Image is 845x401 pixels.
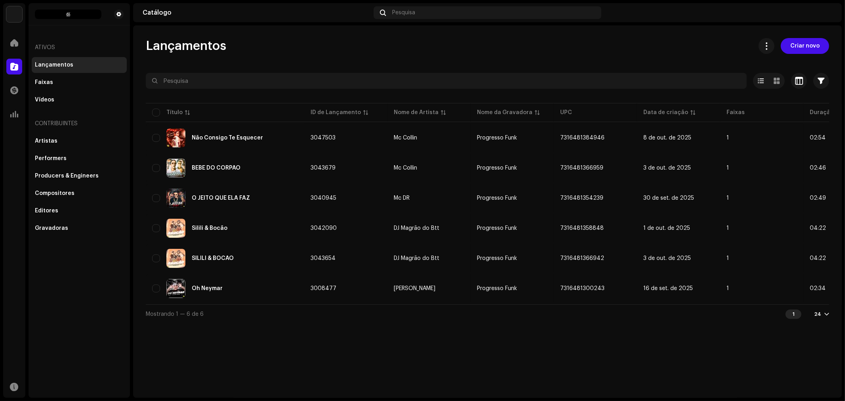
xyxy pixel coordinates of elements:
div: Mc Collin [394,165,417,171]
div: Nome da Gravadora [477,109,532,116]
span: 02:34 [810,286,826,291]
div: SILILI & BOCÃO [192,256,234,261]
img: 12311bf6-0bf8-4e14-bd7f-ebf29bcf5f4a [166,128,185,147]
re-m-nav-item: Lançamentos [32,57,127,73]
span: 7316481366942 [560,256,604,261]
span: Mostrando 1 — 6 de 6 [146,311,204,317]
div: Catálogo [143,10,370,16]
div: BEBÊ DO CORPÃO [192,165,240,171]
re-m-nav-item: Faixas [32,74,127,90]
button: Criar novo [781,38,829,54]
span: 7316481366959 [560,165,603,171]
span: 3 de out. de 2025 [643,256,691,261]
span: 3042090 [311,225,337,231]
div: Mc Collin [394,135,417,141]
span: 04:22 [810,256,826,261]
re-a-nav-header: Ativos [32,38,127,57]
span: Mc DR [394,195,464,201]
img: f8a16a3b-6b17-43b8-9fdd-fdec82f0b0b6 [166,279,185,298]
re-m-nav-item: Producers & Engineers [32,168,127,184]
span: 3047503 [311,135,336,141]
div: Mc DR [394,195,410,201]
img: c86870aa-2232-4ba3-9b41-08f587110171 [6,6,22,22]
re-m-nav-item: Editores [32,203,127,219]
div: Editores [35,208,58,214]
div: Silili & Bocão [192,225,227,231]
re-m-nav-item: Compositores [32,185,127,201]
span: 7316481354239 [560,195,603,201]
span: 3043679 [311,165,336,171]
img: c6f85260-b54e-4b60-831c-5db41421b95e [35,10,101,19]
span: 02:46 [810,165,826,171]
div: ID de Lançamento [311,109,361,116]
div: Lançamentos [35,62,73,68]
span: Progresso Funk [477,165,517,171]
re-a-nav-header: Contribuintes [32,114,127,133]
div: Artistas [35,138,57,144]
div: Título [166,109,183,116]
span: MC BERNADIN [394,286,464,291]
span: 1 de out. de 2025 [643,225,690,231]
div: DJ Magrão do Btt [394,256,439,261]
span: 1 [727,135,729,141]
img: 3aea6d35-3eff-4d2b-87b0-28bdb5a3371b [166,219,185,238]
span: Progresso Funk [477,225,517,231]
img: 7e20cce0-968a-4e3f-89d5-3ed969c7b438 [820,6,832,19]
span: 16 de set. de 2025 [643,286,693,291]
span: 7316481300243 [560,286,605,291]
div: Performers [35,155,67,162]
div: Não Consigo Te Esquecer [192,135,263,141]
span: Progresso Funk [477,135,517,141]
span: 7316481358848 [560,225,604,231]
span: Criar novo [790,38,820,54]
span: Progresso Funk [477,195,517,201]
div: O JEITO QUE ELA FAZ [192,195,250,201]
span: 1 [727,195,729,201]
div: Gravadoras [35,225,68,231]
re-m-nav-item: Artistas [32,133,127,149]
span: 30 de set. de 2025 [643,195,694,201]
re-m-nav-item: Gravadoras [32,220,127,236]
re-m-nav-item: Vídeos [32,92,127,108]
div: Compositores [35,190,74,197]
span: Pesquisa [392,10,415,16]
div: 1 [786,309,801,319]
div: 24 [814,311,821,317]
div: Oh Neymar [192,286,223,291]
span: DJ Magrão do Btt [394,225,464,231]
span: 1 [727,256,729,261]
re-m-nav-item: Performers [32,151,127,166]
div: Nome de Artista [394,109,439,116]
span: 04:22 [810,225,826,231]
span: Progresso Funk [477,256,517,261]
span: 1 [727,225,729,231]
img: 9b51a704-d5cd-4780-bdd6-4beae841b1a5 [166,189,185,208]
div: Faixas [35,79,53,86]
span: Mc Collin [394,135,464,141]
span: 3 de out. de 2025 [643,165,691,171]
span: 3040945 [311,195,336,201]
div: Producers & Engineers [35,173,99,179]
span: 8 de out. de 2025 [643,135,691,141]
div: [PERSON_NAME] [394,286,435,291]
span: 1 [727,286,729,291]
input: Pesquisa [146,73,747,89]
span: DJ Magrão do Btt [394,256,464,261]
span: 7316481384946 [560,135,605,141]
div: Data de criação [643,109,688,116]
span: 1 [727,165,729,171]
span: 3043654 [311,256,336,261]
img: 614e4c71-61b4-439d-adab-8a31dde818ea [166,158,185,178]
div: DJ Magrão do Btt [394,225,439,231]
span: 3008477 [311,286,336,291]
img: b0821d68-d521-4193-a45a-f6695a45473e [166,249,185,268]
div: Vídeos [35,97,54,103]
span: 02:54 [810,135,826,141]
span: 02:49 [810,195,826,201]
span: Mc Collin [394,165,464,171]
span: Progresso Funk [477,286,517,291]
span: Lançamentos [146,38,226,54]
